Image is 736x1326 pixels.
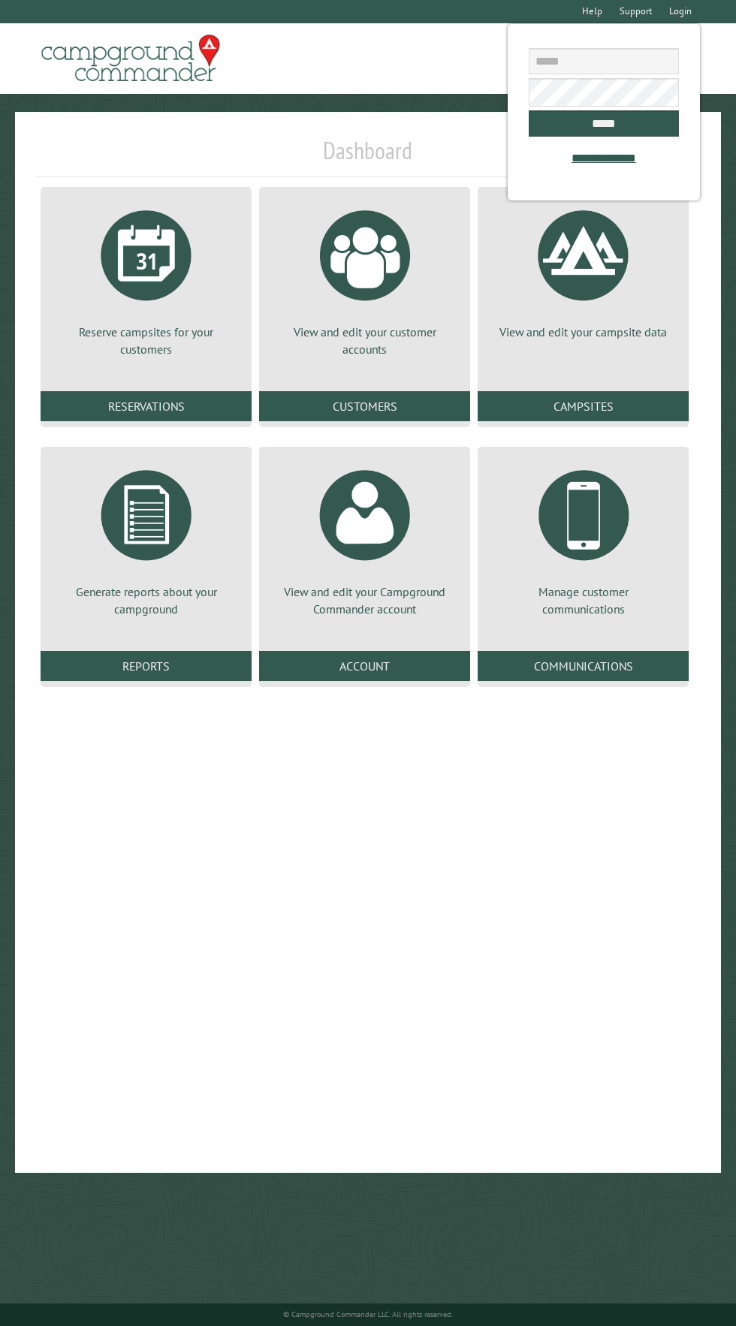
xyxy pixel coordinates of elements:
a: Generate reports about your campground [59,459,234,617]
a: Reservations [41,391,252,421]
p: View and edit your customer accounts [277,324,452,357]
p: Generate reports about your campground [59,583,234,617]
a: View and edit your Campground Commander account [277,459,452,617]
h1: Dashboard [37,136,699,177]
small: © Campground Commander LLC. All rights reserved. [283,1309,453,1319]
p: Reserve campsites for your customers [59,324,234,357]
a: Campsites [478,391,689,421]
p: View and edit your campsite data [496,324,671,340]
a: Reserve campsites for your customers [59,199,234,357]
p: Manage customer communications [496,583,671,617]
a: Communications [478,651,689,681]
a: View and edit your campsite data [496,199,671,340]
img: Campground Commander [37,29,225,88]
a: Manage customer communications [496,459,671,617]
p: View and edit your Campground Commander account [277,583,452,617]
a: Customers [259,391,470,421]
a: View and edit your customer accounts [277,199,452,357]
a: Account [259,651,470,681]
a: Reports [41,651,252,681]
